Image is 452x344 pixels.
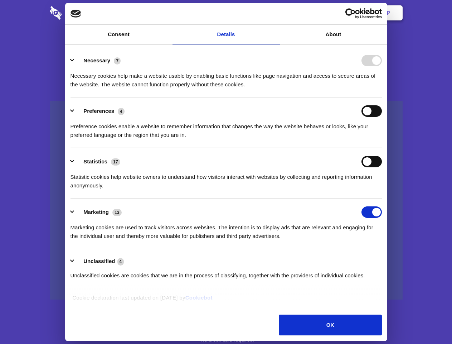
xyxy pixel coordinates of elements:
button: Unclassified (4) [71,257,128,266]
a: Details [172,25,280,44]
div: Marketing cookies are used to track visitors across websites. The intention is to display ads tha... [71,218,382,240]
a: Wistia video thumbnail [50,101,403,300]
div: Unclassified cookies are cookies that we are in the process of classifying, together with the pro... [71,266,382,280]
span: 17 [111,158,120,166]
button: OK [279,315,381,335]
a: Usercentrics Cookiebot - opens in a new window [319,8,382,19]
div: Preference cookies enable a website to remember information that changes the way the website beha... [71,117,382,139]
a: Cookiebot [185,295,213,301]
span: 4 [117,258,124,265]
button: Statistics (17) [71,156,125,167]
h1: Eliminate Slack Data Loss. [50,32,403,58]
a: Login [325,2,356,24]
label: Preferences [83,108,114,114]
a: Pricing [210,2,241,24]
button: Necessary (7) [71,55,125,66]
img: logo [71,10,81,18]
label: Statistics [83,158,107,164]
a: About [280,25,387,44]
h4: Auto-redaction of sensitive data, encrypted data sharing and self-destructing private chats. Shar... [50,65,403,89]
button: Marketing (13) [71,206,126,218]
a: Consent [65,25,172,44]
button: Preferences (4) [71,105,129,117]
a: Contact [290,2,323,24]
span: 4 [118,108,125,115]
div: Necessary cookies help make a website usable by enabling basic functions like page navigation and... [71,66,382,89]
div: Statistic cookies help website owners to understand how visitors interact with websites by collec... [71,167,382,190]
img: logo-wordmark-white-trans-d4663122ce5f474addd5e946df7df03e33cb6a1c49d2221995e7729f52c070b2.svg [50,6,111,20]
div: Cookie declaration last updated on [DATE] by [67,293,385,307]
span: 7 [114,57,121,64]
span: 13 [112,209,122,216]
iframe: Drift Widget Chat Controller [416,308,443,335]
label: Marketing [83,209,109,215]
label: Necessary [83,57,110,63]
